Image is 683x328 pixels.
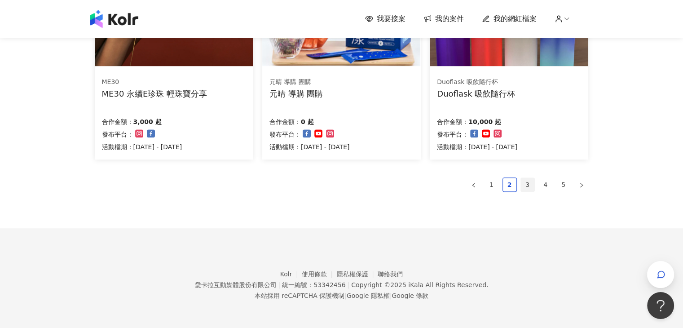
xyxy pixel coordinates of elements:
[269,78,323,87] div: 元晴 導購 團購
[437,129,468,140] p: 發布平台：
[282,281,345,288] div: 統一編號：53342456
[278,281,280,288] span: |
[574,177,589,192] li: Next Page
[102,129,133,140] p: 發布平台：
[521,178,534,191] a: 3
[269,116,301,127] p: 合作金額：
[423,14,464,24] a: 我的案件
[437,78,515,87] div: Duoflask 吸飲隨行杯
[337,270,378,278] a: 隱私權保護
[556,177,571,192] li: 5
[502,177,517,192] li: 2
[344,292,347,299] span: |
[377,14,405,24] span: 我要接案
[471,182,476,188] span: left
[647,292,674,319] iframe: Help Scout Beacon - Open
[467,177,481,192] button: left
[390,292,392,299] span: |
[485,178,498,191] a: 1
[378,270,403,278] a: 聯絡我們
[503,178,516,191] a: 2
[301,116,314,127] p: 0 起
[437,88,515,99] div: Duoflask 吸飲隨行杯
[482,14,537,24] a: 我的網紅檔案
[90,10,138,28] img: logo
[302,270,337,278] a: 使用條款
[574,177,589,192] button: right
[538,177,553,192] li: 4
[408,281,423,288] a: iKala
[347,292,390,299] a: Google 隱私權
[520,177,535,192] li: 3
[269,129,301,140] p: 發布平台：
[435,14,464,24] span: 我的案件
[133,116,162,127] p: 3,000 起
[494,14,537,24] span: 我的網紅檔案
[437,142,517,152] p: 活動檔期：[DATE] - [DATE]
[347,281,349,288] span: |
[557,178,570,191] a: 5
[102,78,207,87] div: ME30
[437,116,468,127] p: 合作金額：
[194,281,276,288] div: 愛卡拉互動媒體股份有限公司
[467,177,481,192] li: Previous Page
[269,88,323,99] div: 元晴 導購 團購
[102,142,182,152] p: 活動檔期：[DATE] - [DATE]
[269,142,350,152] p: 活動檔期：[DATE] - [DATE]
[365,14,405,24] a: 我要接案
[102,116,133,127] p: 合作金額：
[102,88,207,99] div: ME30 永續E珍珠 輕珠寶分享
[468,116,501,127] p: 10,000 起
[539,178,552,191] a: 4
[280,270,302,278] a: Kolr
[485,177,499,192] li: 1
[255,290,428,301] span: 本站採用 reCAPTCHA 保護機制
[579,182,584,188] span: right
[392,292,428,299] a: Google 條款
[351,281,488,288] div: Copyright © 2025 All Rights Reserved.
